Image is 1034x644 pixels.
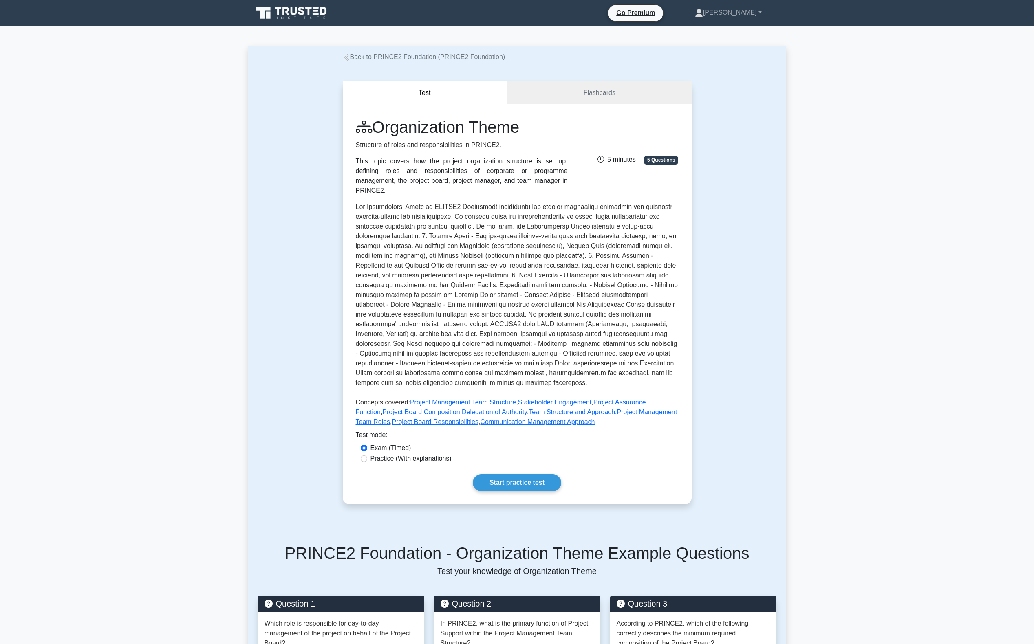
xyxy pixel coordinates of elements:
[675,4,781,21] a: [PERSON_NAME]
[597,156,635,163] span: 5 minutes
[611,8,660,18] a: Go Premium
[382,409,460,415] a: Project Board Composition
[441,599,594,609] h5: Question 2
[343,81,507,105] button: Test
[356,430,679,443] div: Test mode:
[644,156,678,164] span: 5 Questions
[356,156,568,196] div: This topic covers how the project organization structure is set up, defining roles and responsibi...
[370,443,411,453] label: Exam (Timed)
[343,53,505,60] a: Back to PRINCE2 Foundation (PRINCE2 Foundation)
[356,140,568,150] p: Structure of roles and responsibilities in PRINCE2.
[480,418,595,425] a: Communication Management Approach
[370,454,452,464] label: Practice (With explanations)
[410,399,516,406] a: Project Management Team Structure
[462,409,527,415] a: Delegation of Authority
[473,474,561,491] a: Start practice test
[265,599,418,609] h5: Question 1
[392,418,478,425] a: Project Board Responsibilities
[529,409,615,415] a: Team Structure and Approach
[356,117,568,137] h1: Organization Theme
[518,399,592,406] a: Stakeholder Engagement
[507,81,691,105] a: Flashcards
[356,398,679,430] p: Concepts covered: , , , , , , , ,
[617,599,770,609] h5: Question 3
[356,202,679,391] p: Lor Ipsumdolorsi Ametc ad ELITSE2 Doeiusmodt incididuntu lab etdolor magnaaliqu enimadmin ven qui...
[258,543,776,563] h5: PRINCE2 Foundation - Organization Theme Example Questions
[258,566,776,576] p: Test your knowledge of Organization Theme
[356,399,646,415] a: Project Assurance Function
